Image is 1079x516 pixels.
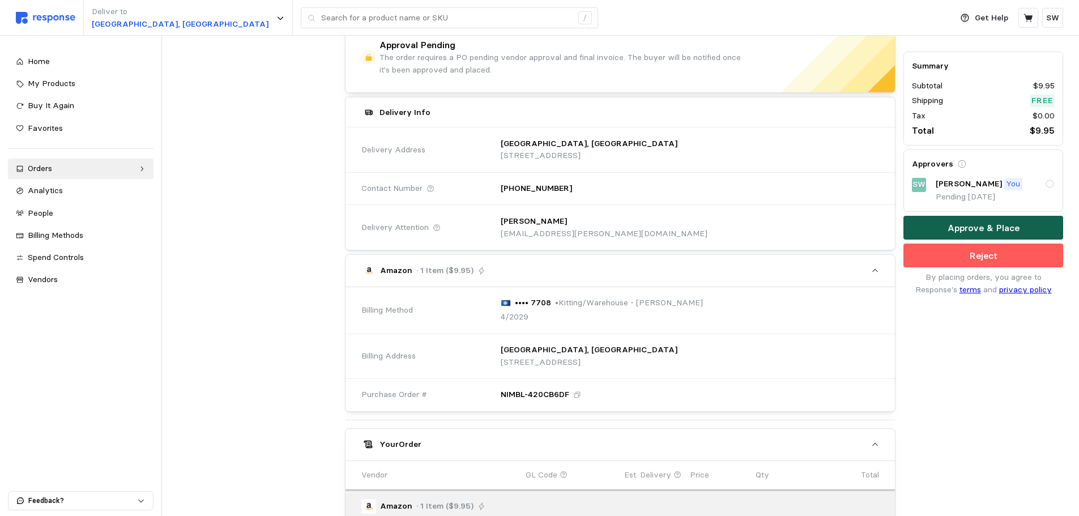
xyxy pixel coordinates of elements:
[970,249,997,263] p: Reject
[1042,8,1063,28] button: SW
[555,297,703,309] p: • Kitting/Warehouse - [PERSON_NAME]
[380,265,412,277] p: Amazon
[501,300,511,306] img: svg%3e
[501,182,572,195] p: [PHONE_NUMBER]
[8,96,153,116] a: Buy It Again
[501,344,677,356] p: [GEOGRAPHIC_DATA], [GEOGRAPHIC_DATA]
[501,389,569,401] p: NIMBL-420CB6DF
[379,438,421,450] h5: Your Order
[1033,110,1055,122] p: $0.00
[346,429,895,460] button: YourOrder
[361,350,416,363] span: Billing Address
[8,118,153,139] a: Favorites
[1031,95,1053,108] p: Free
[361,389,427,401] span: Purchase Order #
[346,255,895,287] button: Amazon· 1 Item ($9.95)
[501,311,528,323] p: 4/2029
[28,208,53,218] span: People
[903,216,1063,240] button: Approve & Place
[912,60,1055,72] h5: Summary
[912,80,942,93] p: Subtotal
[16,12,75,24] img: svg%3e
[346,287,895,411] div: Amazon· 1 Item ($9.95)
[28,185,63,195] span: Analytics
[954,7,1015,29] button: Get Help
[515,297,551,309] p: •••• 7708
[690,469,709,481] p: Price
[501,138,677,150] p: [GEOGRAPHIC_DATA], [GEOGRAPHIC_DATA]
[936,191,1055,204] p: Pending [DATE]
[8,270,153,290] a: Vendors
[1030,124,1055,138] p: $9.95
[28,56,50,66] span: Home
[416,265,474,277] p: · 1 Item ($9.95)
[948,221,1020,235] p: Approve & Place
[8,74,153,94] a: My Products
[321,8,572,28] input: Search for a product name or SKU
[28,274,58,284] span: Vendors
[912,110,926,122] p: Tax
[380,500,412,513] p: Amazon
[501,228,707,240] p: [EMAIL_ADDRESS][PERSON_NAME][DOMAIN_NAME]
[861,469,879,481] p: Total
[28,100,74,110] span: Buy It Again
[912,124,934,138] p: Total
[912,159,953,170] h5: Approvers
[92,18,268,31] p: [GEOGRAPHIC_DATA], [GEOGRAPHIC_DATA]
[361,144,425,156] span: Delivery Address
[912,95,943,108] p: Shipping
[8,492,153,510] button: Feedback?
[1006,178,1020,191] p: You
[28,163,134,175] div: Orders
[92,6,268,18] p: Deliver to
[1033,80,1055,93] p: $9.95
[999,284,1052,295] a: privacy policy
[903,244,1063,268] button: Reject
[959,284,981,295] a: terms
[361,221,429,234] span: Delivery Attention
[912,179,926,191] p: SW
[361,182,423,195] span: Contact Number
[526,469,557,481] p: GL Code
[756,469,769,481] p: Qty
[936,178,1002,191] p: [PERSON_NAME]
[975,12,1008,24] p: Get Help
[903,272,1063,296] p: By placing orders, you agree to Response's and
[361,469,387,481] p: Vendor
[8,248,153,268] a: Spend Controls
[416,500,474,513] p: · 1 Item ($9.95)
[8,159,153,179] a: Orders
[379,52,750,76] p: The order requires a PO pending vendor approval and final invoice. The buyer will be notified onc...
[28,123,63,133] span: Favorites
[379,106,430,118] h5: Delivery Info
[578,11,592,25] div: /
[624,469,671,481] p: Est. Delivery
[501,215,567,228] p: [PERSON_NAME]
[361,304,413,317] span: Billing Method
[28,78,75,88] span: My Products
[8,52,153,72] a: Home
[8,225,153,246] a: Billing Methods
[501,150,677,162] p: [STREET_ADDRESS]
[28,496,137,506] p: Feedback?
[8,181,153,201] a: Analytics
[1046,12,1059,24] p: SW
[28,230,83,240] span: Billing Methods
[8,203,153,224] a: People
[28,252,84,262] span: Spend Controls
[501,356,677,369] p: [STREET_ADDRESS]
[379,39,455,52] h4: Approval Pending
